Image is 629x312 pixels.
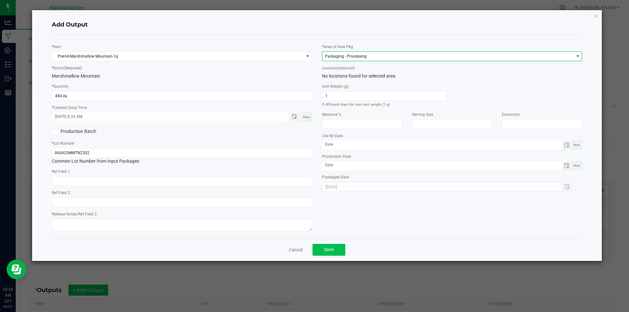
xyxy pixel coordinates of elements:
[324,247,334,252] span: Save
[322,140,562,149] input: Date
[562,161,572,170] span: Toggle calendar
[7,260,26,279] iframe: Resource center
[322,65,355,71] label: Location
[337,66,355,70] span: (optional)
[52,211,97,217] label: Release Notes/Ref Field 3
[289,113,301,121] span: Toggle popup
[322,154,351,159] label: Production Date
[53,83,68,89] label: Quantity
[412,112,433,118] label: Serving Size
[562,140,572,150] span: Toggle calendar
[502,112,520,118] label: Extraction
[53,105,87,111] label: Created Date/Time
[325,54,367,59] span: Packaging - Processing
[322,161,562,169] input: Date
[322,174,349,180] label: Packaged Date
[52,52,304,61] span: Preroll-Marshmallow Mountain-1g
[64,66,82,70] span: (Required)
[52,113,282,121] input: Created Datetime
[322,73,395,79] span: No locations found for selected area
[322,102,390,107] small: If different than the item unit weight (1 g)
[324,44,353,50] label: Area of New Pkg
[289,247,303,253] a: Cancel
[52,148,312,165] div: Common Lot Number from Input Packages
[313,244,345,256] button: Save
[52,190,70,196] label: Ref Field 2
[573,143,580,147] span: Now
[573,164,580,167] span: Now
[52,128,177,135] label: Production Batch
[52,21,582,29] h4: Add Output
[322,112,341,118] label: Moisture %
[303,115,310,119] span: Now
[53,140,74,146] label: Lot Number
[322,83,349,89] label: Unit Weight (g)
[53,44,61,50] label: Item
[322,133,343,139] label: Use By Date
[53,65,82,71] label: Strain
[52,169,70,174] label: Ref Field 1
[52,73,100,79] span: Marshmallow Mountain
